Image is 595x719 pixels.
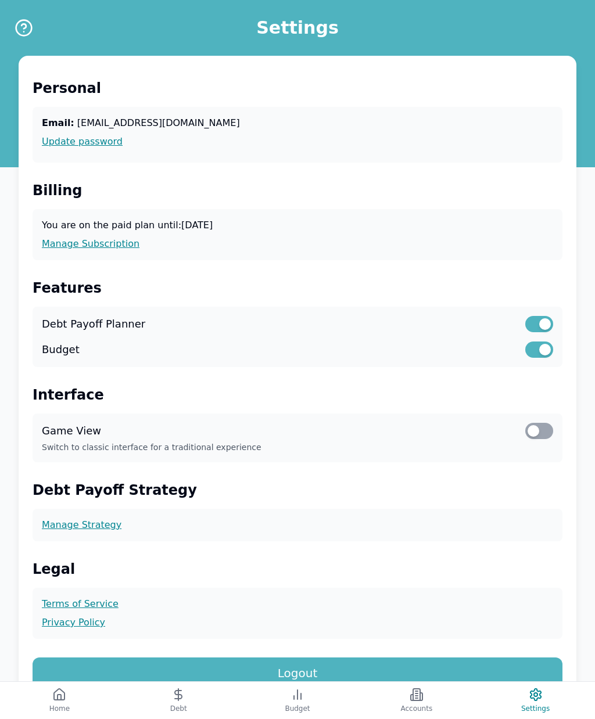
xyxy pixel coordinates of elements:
button: Settings [476,682,595,719]
label: Game View [42,423,101,439]
span: Debt [170,704,187,713]
h1: Settings [256,17,339,38]
a: Update password [42,135,553,149]
a: Manage Subscription [42,237,553,251]
p: [EMAIL_ADDRESS][DOMAIN_NAME] [42,116,553,130]
button: Accounts [357,682,476,719]
label: Debt Payoff Planner [42,316,145,332]
a: Manage Strategy [42,518,553,532]
p: You are on the paid plan until: [DATE] [42,218,553,232]
span: Budget [285,704,310,713]
button: Budget [238,682,357,719]
a: Terms of Service [42,597,553,611]
span: Email: [42,117,74,128]
h2: Legal [33,560,562,578]
h2: Features [33,279,562,297]
button: Help [14,18,34,38]
a: Privacy Policy [42,616,553,630]
label: Budget [42,341,80,358]
p: Switch to classic interface for a traditional experience [42,441,553,453]
span: Settings [521,704,550,713]
h2: Billing [33,181,562,200]
h2: Interface [33,386,562,404]
h2: Debt Payoff Strategy [33,481,562,499]
h2: Personal [33,79,562,98]
button: Logout [33,657,562,689]
button: Debt [119,682,238,719]
span: Home [49,704,70,713]
span: Accounts [400,704,432,713]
